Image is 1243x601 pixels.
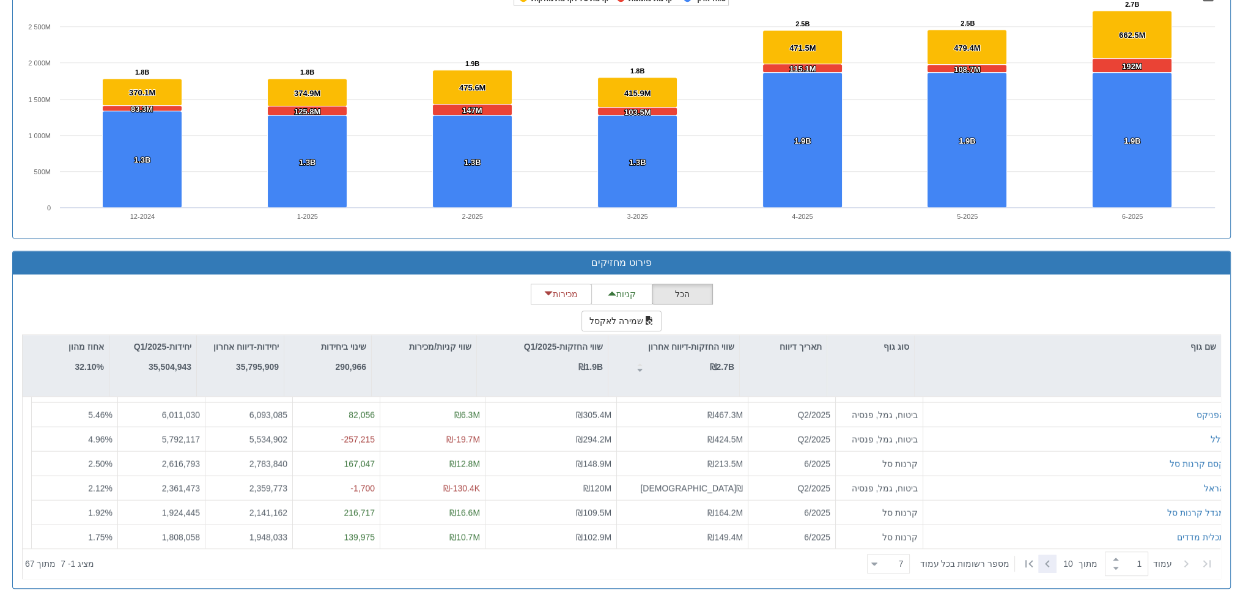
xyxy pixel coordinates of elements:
[841,409,918,421] div: ביטוח, גמל, פנסיה
[210,458,287,470] div: 2,783,840
[753,433,830,446] div: Q2/2025
[37,531,112,544] div: 1.75 %
[210,482,287,495] div: 2,359,773
[28,132,51,139] tspan: 1 000M
[123,409,200,421] div: 6,011,030
[443,484,480,493] span: ₪-130.4K
[462,213,483,220] text: 2-2025
[1122,62,1142,71] tspan: 192M
[1177,531,1225,544] button: תכלית מדדים
[464,158,481,167] tspan: 1.3B
[862,550,1218,577] div: ‏ מתוך
[1170,458,1225,470] button: קסם קרנות סל
[294,107,320,116] tspan: 125.8M
[841,458,918,470] div: קרנות סל
[629,158,646,167] tspan: 1.3B
[37,433,112,446] div: 4.96 %
[1125,1,1139,8] tspan: 2.7B
[1197,409,1225,421] button: הפניקס
[135,68,149,76] tspan: 1.8B
[1119,31,1145,40] tspan: 662.5M
[123,458,200,470] div: 2,616,793
[236,362,279,372] strong: 35,795,909
[123,482,200,495] div: 2,361,473
[449,508,480,518] span: ₪16.6M
[300,68,314,76] tspan: 1.8B
[1211,433,1225,446] button: כלל
[954,43,980,53] tspan: 479.4M
[709,362,734,372] strong: ₪2.7B
[298,458,375,470] div: 167,047
[707,533,743,542] span: ₪149.4M
[624,108,651,117] tspan: 103.5M
[28,59,51,67] tspan: 2 000M
[640,484,743,493] span: ₪[DEMOGRAPHIC_DATA]
[920,558,1009,570] span: ‏מספר רשומות בכל עמוד
[583,484,611,493] span: ₪120M
[959,136,975,146] tspan: 1.9B
[652,284,713,304] button: הכל
[707,459,743,469] span: ₪213.5M
[131,105,153,114] tspan: 83.3M
[123,531,200,544] div: 1,808,058
[578,362,603,372] strong: ₪1.9B
[298,409,375,421] div: 82,056
[37,482,112,495] div: 2.12 %
[134,340,191,353] p: יחידות-Q1/2025
[707,410,743,420] span: ₪467.3M
[28,23,51,31] tspan: 2 500M
[841,482,918,495] div: ביטוח, גמל, פנסיה
[789,43,816,53] tspan: 471.5M
[1063,558,1079,570] span: 10
[841,433,918,446] div: ביטוח, גמל, פנסיה
[1122,213,1143,220] text: 6-2025
[213,340,279,353] p: יחידות-דיווח אחרון
[294,89,320,98] tspan: 374.9M
[957,213,978,220] text: 5-2025
[210,433,287,446] div: 5,534,902
[1124,136,1140,146] tspan: 1.9B
[827,335,914,358] div: סוג גוף
[841,531,918,544] div: קרנות סל
[576,533,611,542] span: ₪102.9M
[630,67,644,75] tspan: 1.8B
[531,284,592,304] button: מכירות
[707,435,743,444] span: ₪424.5M
[961,20,975,27] tspan: 2.5B
[75,362,104,372] strong: 32.10%
[624,89,651,98] tspan: 415.9M
[210,507,287,519] div: 2,141,162
[465,60,479,67] tspan: 1.9B
[1204,482,1225,495] button: הראל
[297,213,318,220] text: 1-2025
[1167,507,1225,519] button: מגדל קרנות סל
[68,340,104,353] p: אחוז מהון
[792,213,813,220] text: 4-2025
[298,433,375,446] div: -257,215
[37,409,112,421] div: 5.46 %
[22,257,1221,268] h3: פירוט מחזיקים
[123,507,200,519] div: 1,924,445
[134,155,150,164] tspan: 1.3B
[576,508,611,518] span: ₪109.5M
[210,531,287,544] div: 1,948,033
[28,96,51,103] tspan: 1 500M
[459,83,485,92] tspan: 475.6M
[446,435,480,444] span: ₪-19.7M
[321,340,366,353] p: שינוי ביחידות
[298,531,375,544] div: 139,975
[524,340,603,353] p: שווי החזקות-Q1/2025
[123,433,200,446] div: 5,792,117
[37,458,112,470] div: 2.50 %
[449,533,480,542] span: ₪10.7M
[841,507,918,519] div: קרנות סל
[627,213,647,220] text: 3-2025
[576,435,611,444] span: ₪294.2M
[335,362,366,372] strong: 290,966
[707,508,743,518] span: ₪164.2M
[576,459,611,469] span: ₪148.9M
[753,507,830,519] div: 6/2025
